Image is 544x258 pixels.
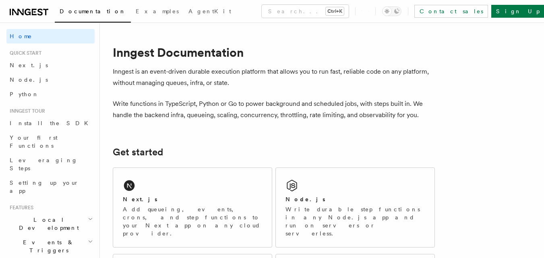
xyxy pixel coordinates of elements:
[10,157,78,171] span: Leveraging Steps
[6,238,88,254] span: Events & Triggers
[113,45,435,60] h1: Inngest Documentation
[6,175,95,198] a: Setting up your app
[10,120,93,126] span: Install the SDK
[131,2,184,22] a: Examples
[113,167,272,248] a: Next.jsAdd queueing, events, crons, and step functions to your Next app on any cloud provider.
[10,134,58,149] span: Your first Functions
[123,205,262,237] p: Add queueing, events, crons, and step functions to your Next app on any cloud provider.
[6,108,45,114] span: Inngest tour
[6,130,95,153] a: Your first Functions
[6,204,33,211] span: Features
[6,72,95,87] a: Node.js
[10,180,79,194] span: Setting up your app
[113,147,163,158] a: Get started
[275,167,435,248] a: Node.jsWrite durable step functions in any Node.js app and run on servers or serverless.
[136,8,179,14] span: Examples
[6,58,95,72] a: Next.js
[113,66,435,89] p: Inngest is an event-driven durable execution platform that allows you to run fast, reliable code ...
[184,2,236,22] a: AgentKit
[6,87,95,101] a: Python
[414,5,488,18] a: Contact sales
[55,2,131,23] a: Documentation
[6,213,95,235] button: Local Development
[285,205,425,237] p: Write durable step functions in any Node.js app and run on servers or serverless.
[285,195,325,203] h2: Node.js
[6,216,88,232] span: Local Development
[10,32,32,40] span: Home
[10,91,39,97] span: Python
[6,116,95,130] a: Install the SDK
[6,235,95,258] button: Events & Triggers
[10,62,48,68] span: Next.js
[382,6,401,16] button: Toggle dark mode
[10,76,48,83] span: Node.js
[123,195,157,203] h2: Next.js
[6,50,41,56] span: Quick start
[188,8,231,14] span: AgentKit
[6,29,95,43] a: Home
[113,98,435,121] p: Write functions in TypeScript, Python or Go to power background and scheduled jobs, with steps bu...
[6,153,95,175] a: Leveraging Steps
[60,8,126,14] span: Documentation
[326,7,344,15] kbd: Ctrl+K
[262,5,349,18] button: Search...Ctrl+K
